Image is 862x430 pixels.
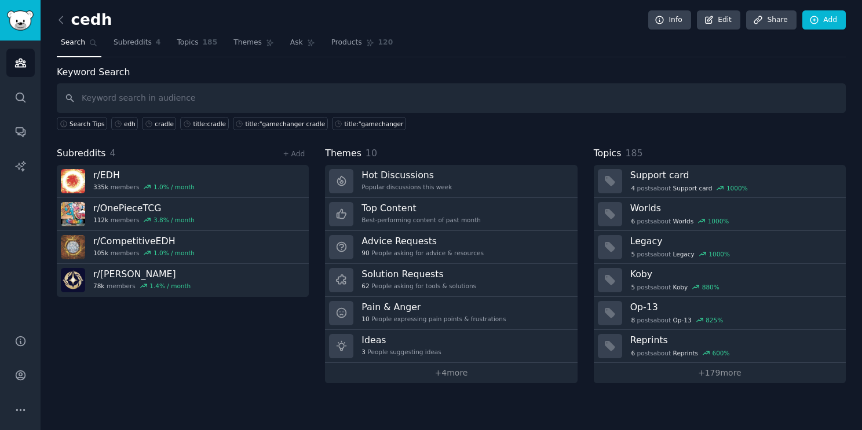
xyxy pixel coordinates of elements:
a: Pain & Anger10People expressing pain points & frustrations [325,297,577,330]
span: 3 [361,348,366,356]
span: 6 [631,349,635,357]
span: 5 [631,250,635,258]
div: 1000 % [708,250,730,258]
h3: r/ OnePieceTCG [93,202,195,214]
div: Best-performing content of past month [361,216,481,224]
div: 3.8 % / month [154,216,195,224]
a: Support card4postsaboutSupport card1000% [594,165,846,198]
h3: Worlds [630,202,838,214]
div: post s about [630,315,724,325]
h3: Support card [630,169,838,181]
div: members [93,282,191,290]
div: People asking for tools & solutions [361,282,476,290]
div: 1000 % [726,184,748,192]
h3: Advice Requests [361,235,484,247]
a: Themes [229,34,278,57]
div: 600 % [713,349,730,357]
h3: Op-13 [630,301,838,313]
div: post s about [630,348,731,358]
h3: Hot Discussions [361,169,452,181]
div: title:"gamechanger cradle [246,120,326,128]
div: members [93,249,195,257]
a: edh [111,117,138,130]
a: title:"gamechanger cradle [233,117,328,130]
div: People asking for advice & resources [361,249,484,257]
a: Koby5postsaboutKoby880% [594,264,846,297]
a: +179more [594,363,846,383]
span: 335k [93,183,108,191]
label: Keyword Search [57,67,130,78]
a: Share [746,10,796,30]
div: edh [124,120,136,128]
h3: r/ [PERSON_NAME] [93,268,191,280]
span: Subreddits [114,38,152,48]
span: 10 [361,315,369,323]
div: title:"gamechanger [345,120,404,128]
a: Info [648,10,691,30]
input: Keyword search in audience [57,83,846,113]
h3: Solution Requests [361,268,476,280]
img: CompetitiveEDH [61,235,85,259]
h3: Legacy [630,235,838,247]
a: Op-138postsaboutOp-13825% [594,297,846,330]
span: Themes [325,146,361,161]
a: Reprints6postsaboutReprints600% [594,330,846,363]
span: 8 [631,316,635,324]
span: 78k [93,282,104,290]
div: post s about [630,282,721,292]
span: Worlds [673,217,694,225]
a: Ask [286,34,319,57]
h3: Top Content [361,202,481,214]
span: 6 [631,217,635,225]
a: Edit [697,10,740,30]
div: cradle [155,120,174,128]
span: Ask [290,38,303,48]
a: Top ContentBest-performing content of past month [325,198,577,231]
span: 4 [631,184,635,192]
h3: Ideas [361,334,441,346]
span: Subreddits [57,146,106,161]
a: Legacy5postsaboutLegacy1000% [594,231,846,264]
button: Search Tips [57,117,107,130]
a: Add [802,10,846,30]
h3: Koby [630,268,838,280]
span: Topics [177,38,198,48]
span: 120 [378,38,393,48]
a: r/CompetitiveEDH105kmembers1.0% / month [57,231,309,264]
span: 90 [361,249,369,257]
img: GummySearch logo [7,10,34,31]
a: Worlds6postsaboutWorlds1000% [594,198,846,231]
div: members [93,216,195,224]
div: post s about [630,183,749,193]
a: r/OnePieceTCG112kmembers3.8% / month [57,198,309,231]
span: 62 [361,282,369,290]
span: 112k [93,216,108,224]
div: 1000 % [708,217,729,225]
div: 825 % [706,316,723,324]
a: Hot DiscussionsPopular discussions this week [325,165,577,198]
a: title:cradle [180,117,228,130]
span: 185 [625,148,642,159]
span: Products [331,38,362,48]
span: 4 [156,38,161,48]
h2: cedh [57,11,112,30]
span: Topics [594,146,622,161]
div: People expressing pain points & frustrations [361,315,506,323]
div: 880 % [702,283,719,291]
span: Support card [673,184,713,192]
a: title:"gamechanger [332,117,406,130]
span: Reprints [673,349,698,357]
span: 10 [366,148,377,159]
a: Products120 [327,34,397,57]
div: 1.0 % / month [154,249,195,257]
a: +4more [325,363,577,383]
div: members [93,183,195,191]
span: Legacy [673,250,695,258]
a: + Add [283,150,305,158]
span: Search [61,38,85,48]
h3: Reprints [630,334,838,346]
div: Popular discussions this week [361,183,452,191]
div: 1.4 % / month [149,282,191,290]
div: post s about [630,216,730,226]
img: Lorcana [61,268,85,292]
